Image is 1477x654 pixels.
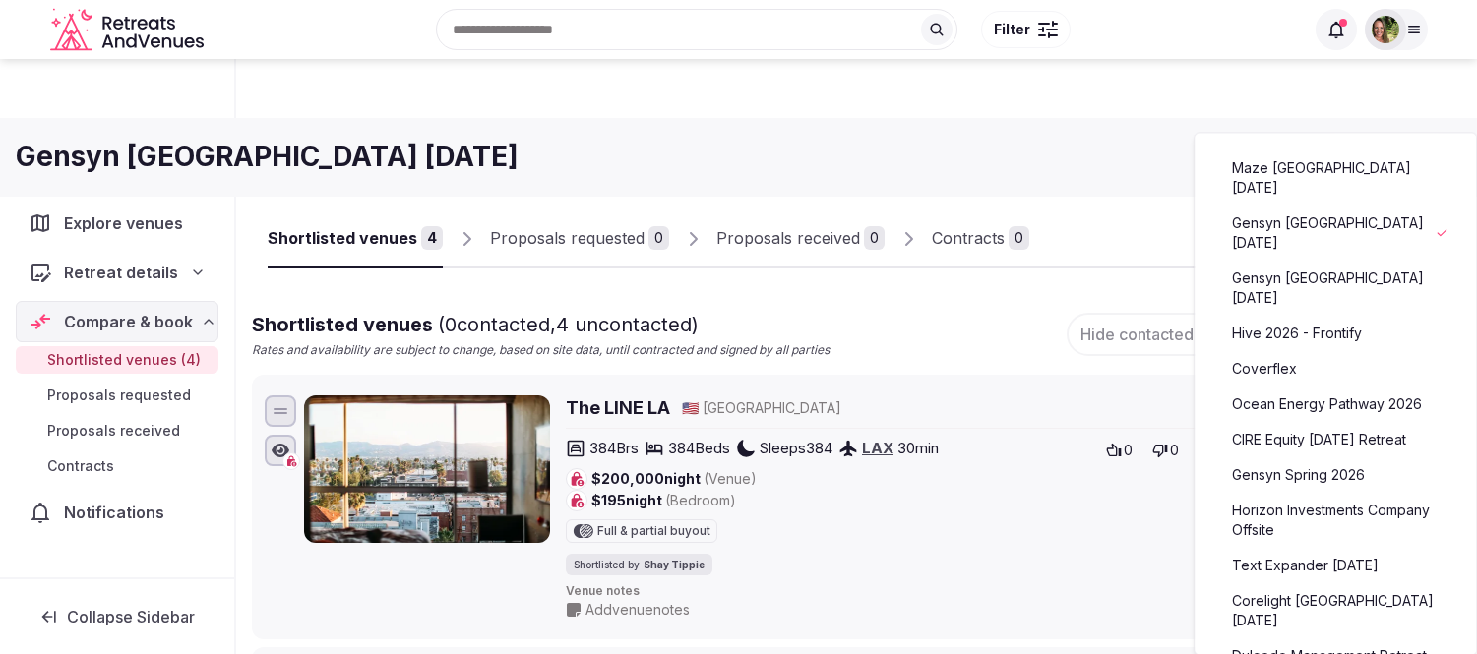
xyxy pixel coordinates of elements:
[1214,353,1456,385] a: Coverflex
[16,452,218,480] a: Contracts
[566,395,670,420] a: The LINE LA
[644,558,705,571] span: Shay Tippie
[16,417,218,445] a: Proposals received
[1214,208,1456,259] a: Gensyn [GEOGRAPHIC_DATA] [DATE]
[1214,318,1456,349] a: Hive 2026 - Frontify
[64,310,193,333] span: Compare & book
[862,439,893,457] a: LAX
[1080,325,1252,344] span: Hide contacted venues
[304,395,550,543] img: The LINE LA
[50,8,208,52] svg: Retreats and Venues company logo
[490,226,645,250] div: Proposals requested
[1214,152,1456,204] a: Maze [GEOGRAPHIC_DATA] [DATE]
[1146,437,1185,464] button: 0
[16,346,218,374] a: Shortlisted venues (4)
[566,554,712,575] div: Shortlisted by
[591,469,757,489] span: $200,000 night
[1214,424,1456,455] a: CIRE Equity [DATE] Retreat
[268,210,443,268] a: Shortlisted venues4
[268,226,417,250] div: Shortlisted venues
[1214,459,1456,491] a: Gensyn Spring 2026
[668,438,730,458] span: 384 Beds
[589,438,639,458] span: 384 Brs
[1372,16,1399,43] img: Shay Tippie
[994,20,1030,39] span: Filter
[490,210,669,268] a: Proposals requested0
[1214,263,1456,314] a: Gensyn [GEOGRAPHIC_DATA] [DATE]
[47,456,114,476] span: Contracts
[703,398,841,418] span: [GEOGRAPHIC_DATA]
[760,438,832,458] span: Sleeps 384
[591,491,736,510] span: $195 night
[981,11,1071,48] button: Filter
[648,226,669,250] div: 0
[716,210,885,268] a: Proposals received0
[438,313,699,336] span: ( 0 contacted, 4 uncontacted)
[47,421,180,441] span: Proposals received
[1170,441,1179,460] span: 0
[16,595,218,638] button: Collapse Sidebar
[704,470,757,487] span: (Venue)
[932,210,1029,268] a: Contracts0
[64,501,172,524] span: Notifications
[64,211,191,235] span: Explore venues
[1124,441,1133,460] span: 0
[16,382,218,409] a: Proposals requested
[597,525,710,537] span: Full & partial buyout
[716,226,860,250] div: Proposals received
[566,583,1448,600] span: Venue notes
[1214,550,1456,581] a: Text Expander [DATE]
[665,492,736,508] span: (Bedroom)
[67,607,195,626] span: Collapse Sidebar
[64,261,178,284] span: Retreat details
[1009,226,1029,250] div: 0
[252,342,830,359] p: Rates and availability are subject to change, based on site data, until contracted and signed by ...
[864,226,885,250] div: 0
[682,399,699,416] span: 🇺🇸
[897,438,939,458] span: 30 min
[1214,495,1456,546] a: Horizon Investments Company Offsite
[932,226,1005,250] div: Contracts
[16,492,218,533] a: Notifications
[682,398,699,418] button: 🇺🇸
[1100,437,1139,464] button: 0
[16,138,519,176] h1: Gensyn [GEOGRAPHIC_DATA] [DATE]
[1214,585,1456,636] a: Corelight [GEOGRAPHIC_DATA] [DATE]
[585,600,690,620] span: Add venue notes
[47,350,201,370] span: Shortlisted venues (4)
[252,313,699,336] span: Shortlisted venues
[1214,388,1456,420] a: Ocean Energy Pathway 2026
[50,8,208,52] a: Visit the homepage
[421,226,443,250] div: 4
[47,386,191,405] span: Proposals requested
[16,203,218,244] a: Explore venues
